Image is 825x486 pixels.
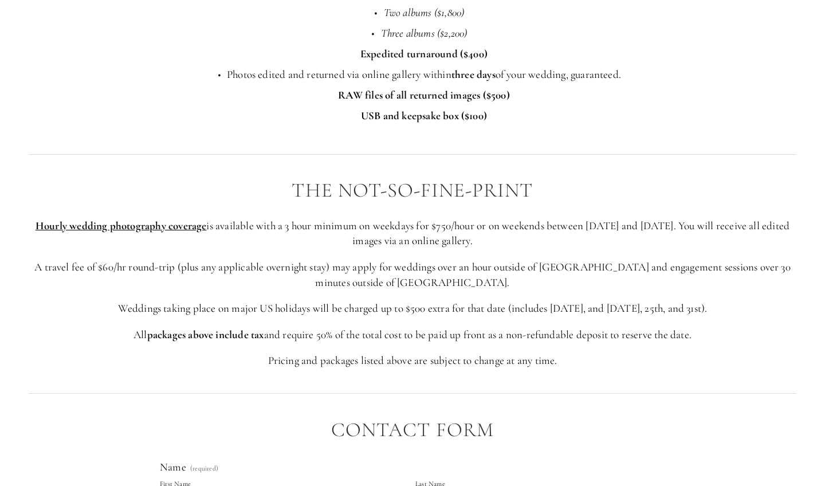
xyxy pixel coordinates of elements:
p: Pricing and packages listed above are subject to change at any time. [29,353,796,369]
strong: three days [451,68,496,81]
em: Three albums ($2,200) [381,26,467,40]
h2: THE NOT-SO-FINE-PRINT [29,179,796,202]
span: Name [160,460,186,473]
p: Weddings taking place on major US holidays will be charged up to $500 extra for that date (includ... [29,301,796,316]
p: Photos edited and returned via online gallery within of your wedding, guaranteed. [52,67,796,83]
strong: Hourly wedding photography coverage [36,219,207,232]
strong: USB and keepsake box ($100) [361,109,487,122]
p: is available with a 3 hour minimum on weekdays for $750/hour or on weekends between [DATE] and [D... [29,218,796,249]
p: A travel fee of $60/hr round-trip (plus any applicable overnight stay) may apply for weddings ove... [29,260,796,290]
em: Two albums ($1,800) [384,6,465,19]
h2: Contact Form [29,419,796,441]
p: All and require 50% of the total cost to be paid up front as a non-refundable deposit to reserve ... [29,327,796,343]
strong: Expedited turnaround ($400) [360,47,488,60]
strong: packages above include tax [147,328,264,341]
strong: RAW files of all returned images ($500) [338,88,509,101]
span: (required) [190,465,218,472]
